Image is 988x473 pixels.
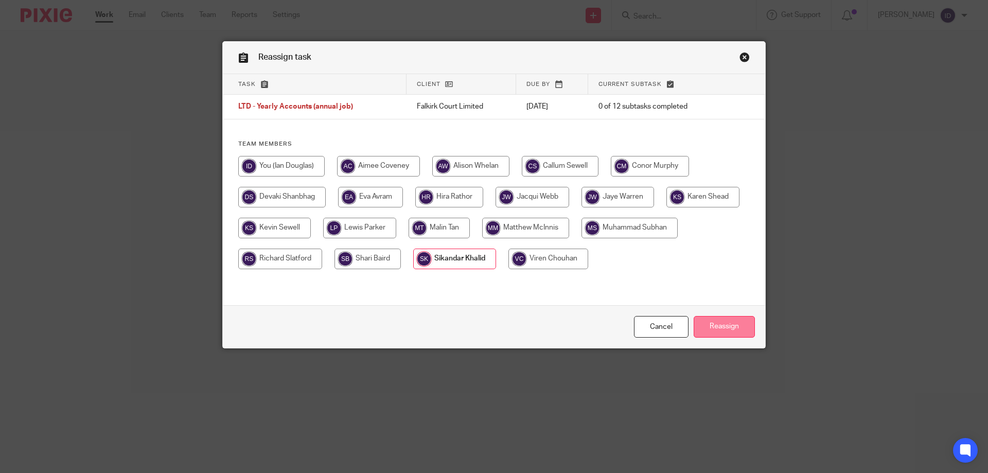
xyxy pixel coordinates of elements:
[258,53,311,61] span: Reassign task
[238,140,750,148] h4: Team members
[238,81,256,87] span: Task
[634,316,689,338] a: Close this dialog window
[739,52,750,66] a: Close this dialog window
[598,81,662,87] span: Current subtask
[694,316,755,338] input: Reassign
[526,101,578,112] p: [DATE]
[417,81,440,87] span: Client
[588,95,727,119] td: 0 of 12 subtasks completed
[238,103,353,111] span: LTD - Yearly Accounts (annual job)
[526,81,550,87] span: Due by
[417,101,506,112] p: Falkirk Court Limited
